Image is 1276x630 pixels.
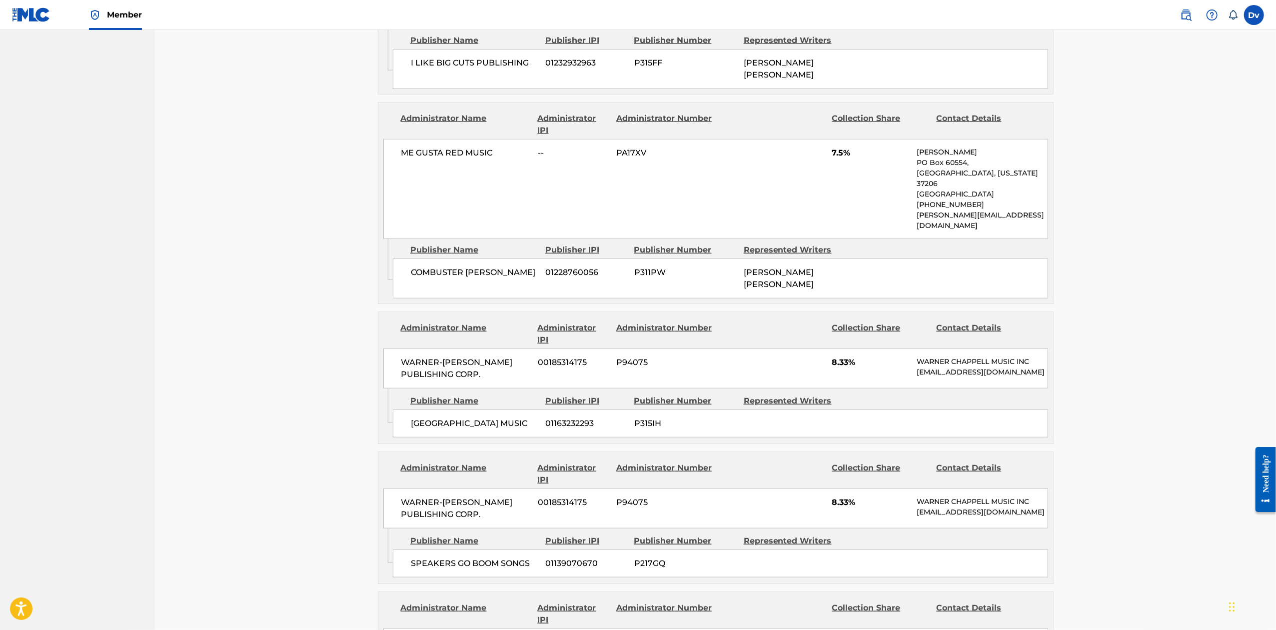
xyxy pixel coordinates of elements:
span: [GEOGRAPHIC_DATA] MUSIC [411,417,538,429]
iframe: Resource Center [1248,439,1276,520]
span: 8.33% [832,356,909,368]
span: [PERSON_NAME] [PERSON_NAME] [744,58,814,79]
span: 01163232293 [546,417,627,429]
div: Collection Share [832,462,929,486]
span: 01232932963 [546,57,627,69]
div: Contact Details [937,322,1034,346]
div: Publisher Name [410,244,538,256]
div: Publisher IPI [545,244,627,256]
div: Publisher Name [410,395,538,407]
div: Publisher IPI [545,395,627,407]
div: Administrator IPI [538,602,609,626]
div: Administrator IPI [538,462,609,486]
span: 00185314175 [538,356,609,368]
img: search [1180,9,1192,21]
p: [PHONE_NUMBER] [917,199,1047,210]
span: 7.5% [832,147,909,159]
div: Administrator Number [616,322,713,346]
span: -- [538,147,609,159]
div: Publisher Number [634,395,736,407]
div: Administrator Number [616,602,713,626]
div: Contact Details [937,462,1034,486]
p: [GEOGRAPHIC_DATA] [917,189,1047,199]
p: [PERSON_NAME][EMAIL_ADDRESS][DOMAIN_NAME] [917,210,1047,231]
a: Public Search [1176,5,1196,25]
div: User Menu [1244,5,1264,25]
div: Publisher Number [634,34,736,46]
p: PO Box 60554, [917,157,1047,168]
div: Administrator IPI [538,322,609,346]
span: P315IH [634,417,736,429]
img: MLC Logo [12,7,50,22]
div: Collection Share [832,602,929,626]
div: Administrator IPI [538,112,609,136]
span: 01139070670 [546,557,627,569]
div: Publisher Name [410,535,538,547]
div: Help [1202,5,1222,25]
span: P217GQ [634,557,736,569]
span: P315FF [634,57,736,69]
span: SPEAKERS GO BOOM SONGS [411,557,538,569]
p: [EMAIL_ADDRESS][DOMAIN_NAME] [917,367,1047,377]
iframe: Chat Widget [1226,582,1276,630]
div: Administrator Name [401,112,530,136]
span: P311PW [634,266,736,278]
div: Publisher Name [410,34,538,46]
span: I LIKE BIG CUTS PUBLISHING [411,57,538,69]
div: Collection Share [832,112,929,136]
div: Represented Writers [744,244,846,256]
span: 8.33% [832,496,909,508]
div: Slepen [1229,592,1235,622]
div: Administrator Name [401,322,530,346]
div: Administrator Number [616,462,713,486]
p: [GEOGRAPHIC_DATA], [US_STATE] 37206 [917,168,1047,189]
img: Top Rightsholder [89,9,101,21]
div: Administrator Name [401,602,530,626]
div: Administrator Number [616,112,713,136]
p: [PERSON_NAME] [917,147,1047,157]
span: COMBUSTER [PERSON_NAME] [411,266,538,278]
div: Contact Details [937,112,1034,136]
div: Contact Details [937,602,1034,626]
div: Administrator Name [401,462,530,486]
div: Chatwidget [1226,582,1276,630]
div: Represented Writers [744,535,846,547]
span: ME GUSTA RED MUSIC [401,147,531,159]
img: help [1206,9,1218,21]
span: PA17XV [616,147,713,159]
span: WARNER-[PERSON_NAME] PUBLISHING CORP. [401,356,531,380]
div: Represented Writers [744,34,846,46]
p: [EMAIL_ADDRESS][DOMAIN_NAME] [917,507,1047,517]
div: Collection Share [832,322,929,346]
div: Publisher Number [634,535,736,547]
span: WARNER-[PERSON_NAME] PUBLISHING CORP. [401,496,531,520]
span: [PERSON_NAME] [PERSON_NAME] [744,267,814,289]
div: Publisher Number [634,244,736,256]
div: Represented Writers [744,395,846,407]
span: P94075 [616,496,713,508]
span: 00185314175 [538,496,609,508]
p: WARNER CHAPPELL MUSIC INC [917,356,1047,367]
div: Notifications [1228,10,1238,20]
div: Publisher IPI [545,34,627,46]
div: Publisher IPI [545,535,627,547]
span: P94075 [616,356,713,368]
span: Member [107,9,142,20]
p: WARNER CHAPPELL MUSIC INC [917,496,1047,507]
span: 01228760056 [546,266,627,278]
